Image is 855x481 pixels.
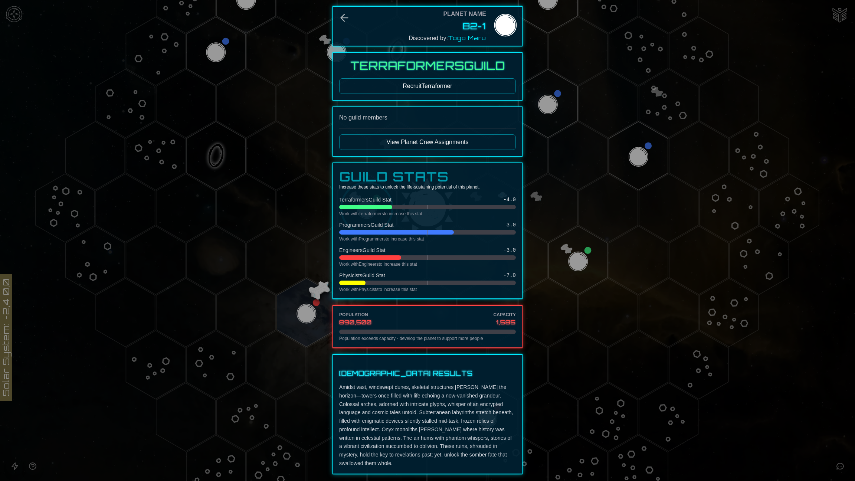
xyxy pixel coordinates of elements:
[339,184,516,190] p: Increase these stats to unlock the life-sustaining potential of this planet.
[339,169,516,184] h3: Guild Stats
[448,34,486,42] span: Togo Maru
[494,312,516,318] div: Capacity
[339,196,392,203] span: Terraformers Guild Stat
[503,196,516,203] span: -4.0
[339,246,386,254] span: Engineers Guild Stat
[339,211,516,217] p: Work with Terraformers to increase this stat
[503,272,516,279] span: -7.0
[339,78,516,94] button: RecruitTerraformer
[339,312,372,318] div: Population
[339,318,372,327] div: 890,500
[492,13,519,40] img: Planet Name Editor
[503,246,516,254] span: -3.0
[463,20,486,32] button: B2-1
[339,134,516,150] button: View Planet Crew Assignments
[507,221,516,229] span: 3.0
[339,287,516,292] p: Work with Physicists to increase this stat
[339,368,516,379] h3: [DEMOGRAPHIC_DATA] Results
[339,261,516,267] p: Work with Engineers to increase this stat
[339,221,393,229] span: Programmers Guild Stat
[494,318,516,327] div: 1,585
[339,336,516,341] p: Population exceeds capacity - develop the planet to support more people
[409,33,486,43] div: Discovered by:
[339,59,516,72] h3: Terraformers Guild
[339,272,385,279] span: Physicists Guild Stat
[443,10,486,19] div: Planet Name
[338,12,350,24] button: Back
[339,236,516,242] p: Work with Programmers to increase this stat
[339,113,516,122] div: No guild members
[339,383,516,468] p: Amidst vast, windswept dunes, skeletal structures [PERSON_NAME] the horizon—towers once filled wi...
